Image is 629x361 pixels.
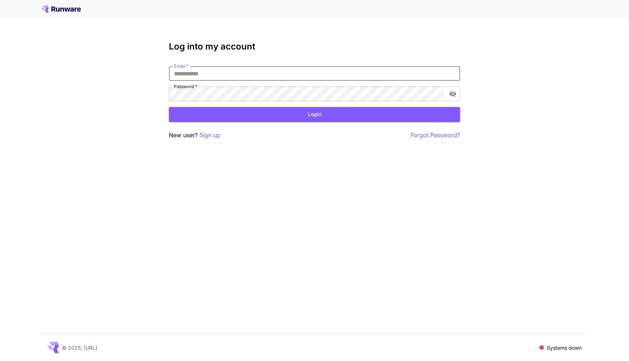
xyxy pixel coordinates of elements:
[62,344,97,352] p: © 2025, [URL]
[169,131,220,140] p: New user?
[547,344,582,352] p: Systems down
[169,41,460,52] h3: Log into my account
[199,131,220,140] button: Sign up
[169,107,460,122] button: Login
[411,131,460,140] button: Forgot Password?
[174,63,188,69] label: Email
[446,87,459,100] button: toggle password visibility
[174,83,197,90] label: Password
